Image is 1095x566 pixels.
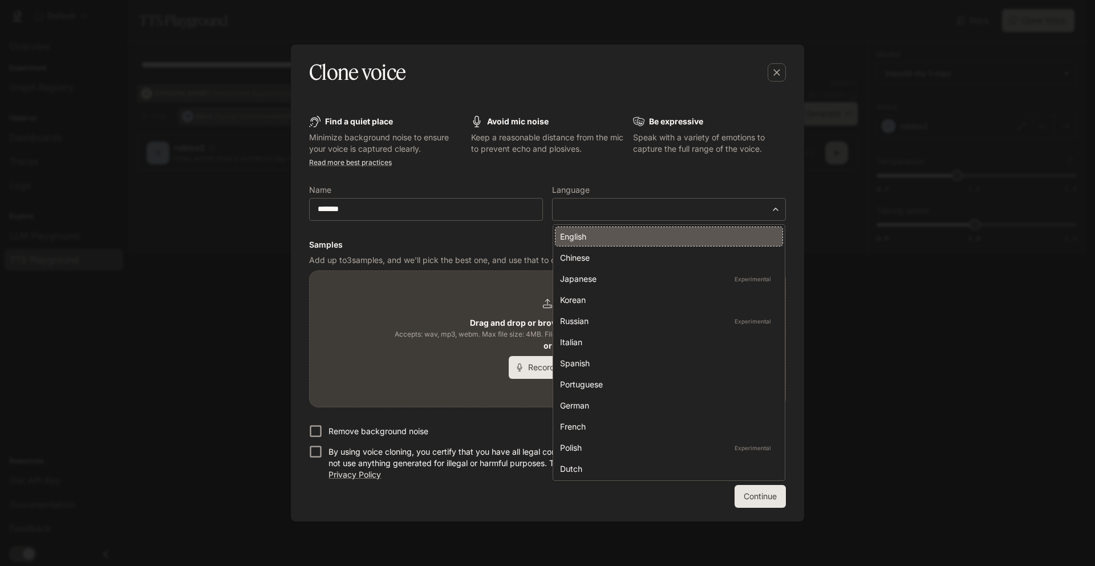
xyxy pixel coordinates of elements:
div: Portuguese [560,378,773,390]
div: Chinese [560,252,773,264]
div: English [560,231,773,242]
div: French [560,421,773,432]
div: Spanish [560,357,773,369]
div: Russian [560,315,773,327]
p: Experimental [732,443,773,453]
div: Dutch [560,463,773,475]
div: Korean [560,294,773,306]
div: Polish [560,442,773,454]
p: Experimental [732,316,773,326]
div: Japanese [560,273,773,285]
div: German [560,399,773,411]
p: Experimental [732,274,773,284]
div: Italian [560,336,773,348]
